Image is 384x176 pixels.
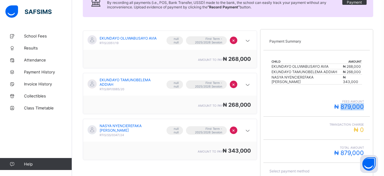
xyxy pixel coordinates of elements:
div: [object Object] [83,31,257,68]
span: amount to pay [198,58,223,61]
span: Transaction charge [269,123,364,126]
span: Total Amount [269,146,364,149]
span: amount to pay [198,150,223,153]
p: Payment Summary [269,39,364,43]
div: [object Object] [83,119,257,160]
span: First Term - 2025/2026 Session [190,127,222,134]
th: Child [271,59,343,64]
span: ₦ 268,000 [343,70,361,74]
td: EKUNDAYO TAMUNOBELEMA ADDIAH [271,69,343,75]
i: arrow [244,128,251,134]
span: amount to pay [198,104,223,107]
span: null null [171,37,178,44]
button: Open asap [360,155,378,173]
span: Class Timetable [24,106,72,110]
span: × [232,81,235,87]
span: EKUNDAYO OLUWABUSAYO AVIA [100,36,157,40]
span: ₦ 0 [354,126,364,133]
span: ₦ 268,000 [223,56,251,62]
span: EKUNDAYO TAMUNOBELEMA ADDIAH [100,78,160,87]
span: Help [24,162,72,166]
span: ₦ 268,000 [343,64,361,69]
span: fees amount [269,100,364,103]
img: safsims [5,5,52,18]
span: First Term - 2025/2026 Session [190,37,222,44]
i: arrow [244,38,251,44]
span: ₦ 879,000 [334,149,364,157]
span: NASYA NYENCIEREFAKA [PERSON_NAME] [100,124,160,133]
span: First Term - 2025/2026 Session [190,81,222,88]
span: × [232,127,235,133]
span: By recording all payments (i.e., POS, Bank Transfer, USSD) made to the bank, the school can easil... [107,0,326,9]
span: × [232,37,235,43]
b: “Record Payment” [208,5,240,9]
span: Collectibles [24,94,72,98]
span: null null [171,81,178,88]
td: NASYA NYENCIEREFAKA [PERSON_NAME] [271,75,343,85]
span: RTIS/2051/19 [100,41,118,45]
span: School Fees [24,34,72,38]
span: ₦ 343,000 [343,75,358,84]
span: Invoice History [24,82,72,86]
div: [object Object] [83,73,257,114]
span: ₦ 268,000 [223,102,251,108]
span: Select payment method [269,169,309,173]
span: ₦ 879,000 [334,103,364,110]
span: ₦ 343,000 [223,148,251,154]
span: Payment History [24,70,72,74]
span: Results [24,46,72,50]
span: RTIS/SS/0347/24 [100,133,124,137]
span: null null [171,127,178,134]
span: RTIS/BP/0065/20 [100,87,124,91]
i: arrow [244,82,251,88]
td: EKUNDAYO OLUWABUSAYO AVIA [271,64,343,69]
span: Attendance [24,58,72,62]
th: Amount [343,59,362,64]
